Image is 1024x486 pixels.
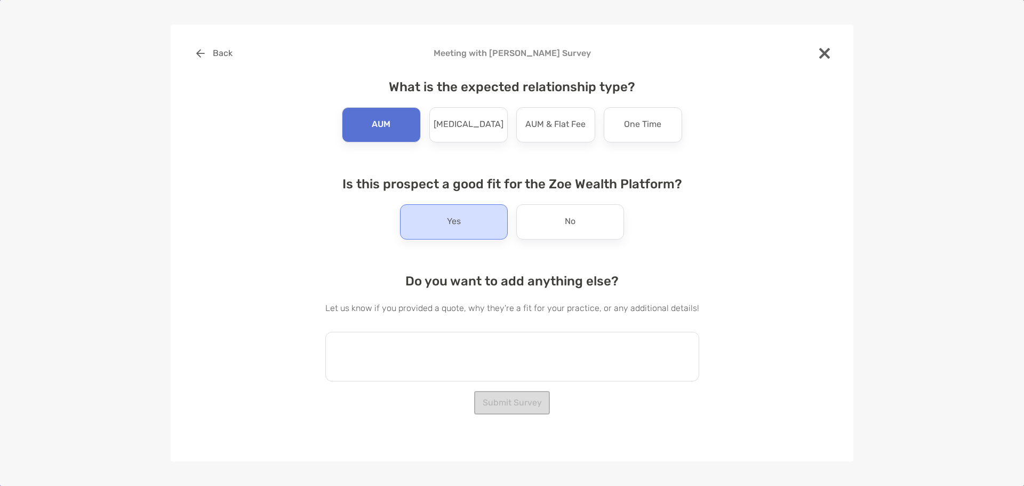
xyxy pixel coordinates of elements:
[325,177,699,192] h4: Is this prospect a good fit for the Zoe Wealth Platform?
[325,79,699,94] h4: What is the expected relationship type?
[196,49,205,58] img: button icon
[188,48,836,58] h4: Meeting with [PERSON_NAME] Survey
[565,213,575,230] p: No
[819,48,830,59] img: close modal
[372,116,390,133] p: AUM
[325,274,699,289] h4: Do you want to add anything else?
[525,116,586,133] p: AUM & Flat Fee
[325,301,699,315] p: Let us know if you provided a quote, why they're a fit for your practice, or any additional details!
[447,213,461,230] p: Yes
[624,116,661,133] p: One Time
[188,42,241,65] button: Back
[434,116,503,133] p: [MEDICAL_DATA]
